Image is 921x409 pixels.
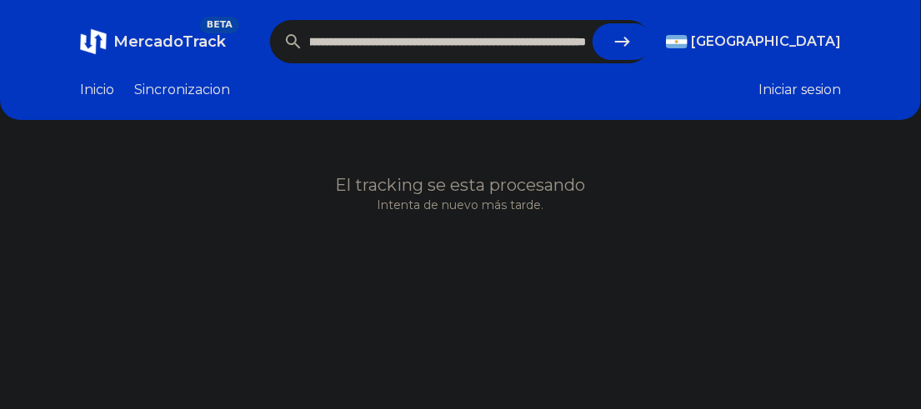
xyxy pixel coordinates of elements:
a: MercadoTrackBETA [80,28,226,55]
img: Argentina [666,35,688,48]
span: [GEOGRAPHIC_DATA] [691,32,841,52]
button: Iniciar sesion [758,80,841,100]
h1: El tracking se esta procesando [80,173,841,197]
a: Sincronizacion [134,80,230,100]
p: Intenta de nuevo más tarde. [80,197,841,213]
a: Inicio [80,80,114,100]
span: BETA [200,17,239,33]
img: MercadoTrack [80,28,107,55]
span: MercadoTrack [113,32,226,51]
button: [GEOGRAPHIC_DATA] [666,32,841,52]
